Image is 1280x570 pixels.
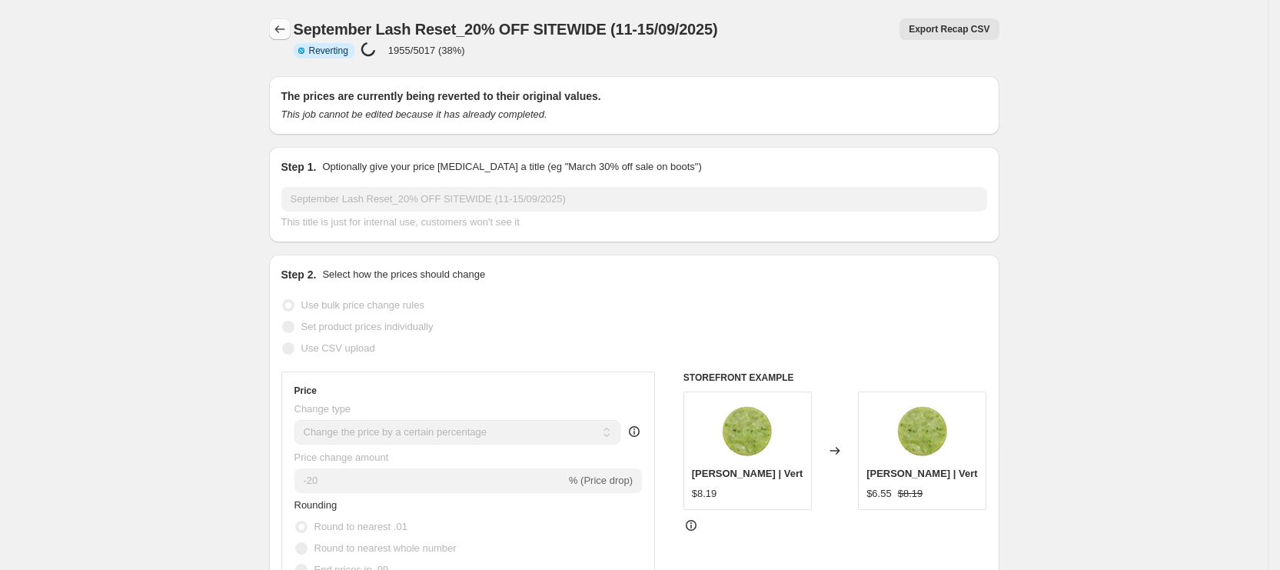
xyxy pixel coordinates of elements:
p: 1955/5017 (38%) [388,45,465,56]
span: Price change amount [294,452,389,463]
h2: Step 2. [281,267,317,282]
span: Round to nearest .01 [314,521,407,532]
span: [PERSON_NAME] | Vert [866,468,978,479]
span: Use bulk price change rules [301,299,424,311]
img: green-marble-jade-stone_501461df-42d3-48d5-a29c-df95ff4b407f_80x.jpg [716,400,778,462]
span: Change type [294,403,351,415]
strike: $8.19 [898,486,923,502]
div: help [627,424,642,439]
span: Use CSV upload [301,342,375,354]
h2: Step 1. [281,159,317,175]
span: Rounding [294,499,337,511]
button: Price change jobs [269,18,291,40]
span: Round to nearest whole number [314,542,457,554]
input: -15 [294,468,566,493]
span: % (Price drop) [569,475,633,486]
h6: STOREFRONT EXAMPLE [683,372,987,384]
h2: The prices are currently being reverted to their original values. [281,88,987,104]
div: $6.55 [866,486,892,502]
button: Export Recap CSV [899,18,999,40]
p: Optionally give your price [MEDICAL_DATA] a title (eg "March 30% off sale on boots") [322,159,701,175]
h3: Price [294,385,317,397]
p: Select how the prices should change [322,267,485,282]
span: Export Recap CSV [909,23,989,35]
span: This title is just for internal use, customers won't see it [281,216,520,228]
span: Set product prices individually [301,321,434,332]
span: September Lash Reset_20% OFF SITEWIDE (11-15/09/2025) [294,21,718,38]
div: $8.19 [692,486,717,502]
img: green-marble-jade-stone_501461df-42d3-48d5-a29c-df95ff4b407f_80x.jpg [892,400,953,462]
i: This job cannot be edited because it has already completed. [281,108,547,120]
span: Reverting [309,45,348,57]
span: [PERSON_NAME] | Vert [692,468,803,479]
input: 30% off holiday sale [281,187,987,212]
